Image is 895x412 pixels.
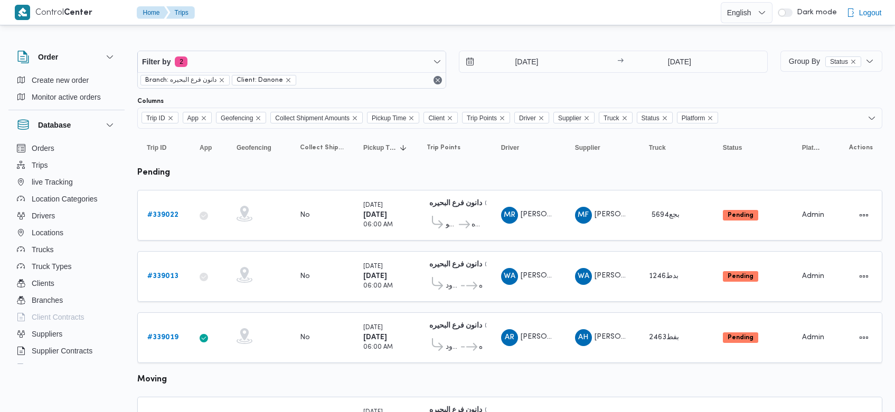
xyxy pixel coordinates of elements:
[32,74,89,87] span: Create new order
[501,143,520,152] span: Driver
[32,328,62,340] span: Suppliers
[599,112,633,123] span: Truck
[359,139,412,156] button: Pickup TimeSorted in descending order
[363,334,387,341] b: [DATE]
[793,8,837,17] span: Dark mode
[232,75,296,85] span: Client: Danone
[723,332,758,343] span: Pending
[137,376,167,384] b: moving
[575,207,592,224] div: Muhammad Fozai Ahmad Khatab
[216,112,266,123] span: Geofencing
[147,212,178,218] b: # 339022
[32,260,71,273] span: Truck Types
[142,112,178,123] span: Trip ID
[802,143,820,152] span: Platform
[501,207,518,224] div: Muhammad Rajab Saif Alnasar Saad Alaam
[485,323,513,329] small: 02:02 PM
[237,75,283,85] span: Client: Danone
[221,112,253,124] span: Geofencing
[682,112,705,124] span: Platform
[868,114,876,122] button: Open list of options
[637,112,673,123] span: Status
[17,51,116,63] button: Order
[677,112,719,123] span: Platform
[8,72,125,110] div: Order
[662,115,668,121] button: Remove Status from selection in this group
[459,51,579,72] input: Press the down key to open a popover containing a calendar.
[13,174,120,190] button: live Tracking
[232,139,285,156] button: Geofencing
[137,169,170,177] b: pending
[175,56,187,67] span: 2 active filters
[147,273,178,280] b: # 339013
[399,143,408,152] svg: Sorted in descending order
[32,176,73,188] span: live Tracking
[300,210,310,220] div: No
[802,212,824,218] span: Admin
[147,334,178,341] b: # 339019
[802,273,824,280] span: Admin
[270,112,363,123] span: Collect Shipment Amounts
[32,294,63,306] span: Branches
[446,280,459,292] span: مركز إيتاى البارود
[138,51,446,72] button: Filter by2 active filters
[830,57,848,66] span: Status
[13,241,120,258] button: Trucks
[147,143,166,152] span: Trip ID
[17,119,116,131] button: Database
[32,209,55,222] span: Drivers
[447,115,453,121] button: Remove Client from selection in this group
[583,115,590,121] button: Remove Supplier from selection in this group
[719,139,787,156] button: Status
[652,212,680,218] span: 5694بجع
[13,258,120,275] button: Truck Types
[575,143,600,152] span: Supplier
[578,207,589,224] span: MF
[723,143,742,152] span: Status
[32,226,63,239] span: Locations
[285,77,291,83] button: remove selected entity
[363,273,387,280] b: [DATE]
[497,139,560,156] button: Driver
[147,209,178,222] a: #339022
[167,115,174,121] button: Remove Trip ID from selection in this group
[183,112,212,123] span: App
[789,57,861,65] span: Group By Status
[363,344,393,350] small: 06:00 AM
[166,6,195,19] button: Trips
[408,115,414,121] button: Remove Pickup Time from selection in this group
[187,112,199,124] span: App
[237,143,271,152] span: Geofencing
[467,112,497,124] span: Trip Points
[859,6,882,19] span: Logout
[32,243,53,256] span: Trucks
[728,334,753,341] b: Pending
[802,334,824,341] span: Admin
[15,5,30,20] img: X8yXhbKr1z7QwAAAABJRU5ErkJggg==
[428,112,445,124] span: Client
[13,342,120,359] button: Supplier Contracts
[521,211,705,218] span: [PERSON_NAME] [PERSON_NAME] [PERSON_NAME]
[363,283,393,289] small: 06:00 AM
[446,218,457,231] span: مركز إدكو
[538,115,544,121] button: Remove Driver from selection in this group
[855,207,872,224] button: Actions
[32,91,101,103] span: Monitor active orders
[446,341,459,353] span: مركز إيتاى البارود
[479,341,482,353] span: دانون فرع البحيره
[427,143,460,152] span: Trip Points
[505,329,514,346] span: AR
[255,115,261,121] button: Remove Geofencing from selection in this group
[501,268,518,285] div: Wlaid Ahmad Mahmood Alamsairi
[649,143,666,152] span: Truck
[147,331,178,344] a: #339019
[723,271,758,282] span: Pending
[200,143,212,152] span: App
[472,218,482,231] span: دانون فرع البحيره
[32,277,54,290] span: Clients
[363,203,383,208] small: [DATE]
[798,139,824,156] button: Platform
[499,115,505,121] button: Remove Trip Points from selection in this group
[571,139,634,156] button: Supplier
[575,329,592,346] div: Ahmad Husam Aldin Saaid Ahmad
